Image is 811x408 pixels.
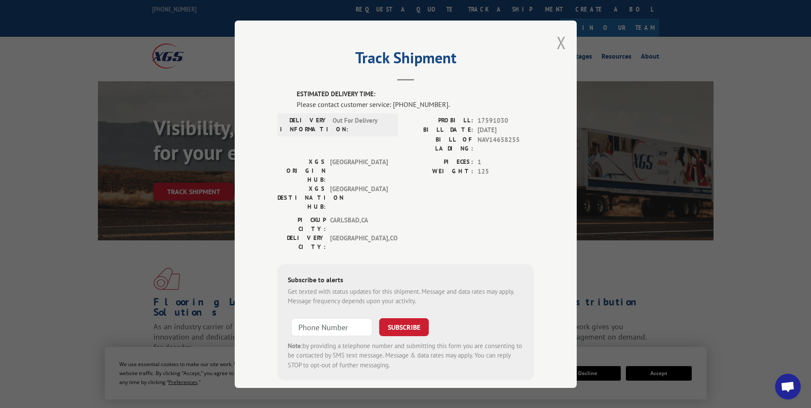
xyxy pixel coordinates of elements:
span: [GEOGRAPHIC_DATA] [330,184,388,211]
div: Please contact customer service: [PHONE_NUMBER]. [297,99,534,109]
div: Subscribe to alerts [288,274,524,287]
div: by providing a telephone number and submitting this form you are consenting to be contacted by SM... [288,341,524,370]
label: DELIVERY INFORMATION: [280,115,328,133]
span: [DATE] [478,125,534,135]
span: 17591030 [478,115,534,125]
span: [GEOGRAPHIC_DATA] , CO [330,233,388,251]
span: CARLSBAD , CA [330,215,388,233]
label: ESTIMATED DELIVERY TIME: [297,89,534,99]
strong: Note: [288,341,303,349]
div: Open chat [775,374,801,399]
label: PROBILL: [406,115,473,125]
span: 1 [478,157,534,167]
h2: Track Shipment [277,52,534,68]
label: PICKUP CITY: [277,215,326,233]
div: Get texted with status updates for this shipment. Message and data rates may apply. Message frequ... [288,287,524,306]
input: Phone Number [291,318,372,336]
span: Out For Delivery [333,115,390,133]
span: NAV14658255 [478,135,534,153]
label: PIECES: [406,157,473,167]
label: BILL OF LADING: [406,135,473,153]
label: XGS DESTINATION HUB: [277,184,326,211]
label: XGS ORIGIN HUB: [277,157,326,184]
button: Close modal [557,31,566,54]
label: DELIVERY CITY: [277,233,326,251]
span: [GEOGRAPHIC_DATA] [330,157,388,184]
span: 125 [478,167,534,177]
label: WEIGHT: [406,167,473,177]
button: SUBSCRIBE [379,318,429,336]
label: BILL DATE: [406,125,473,135]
